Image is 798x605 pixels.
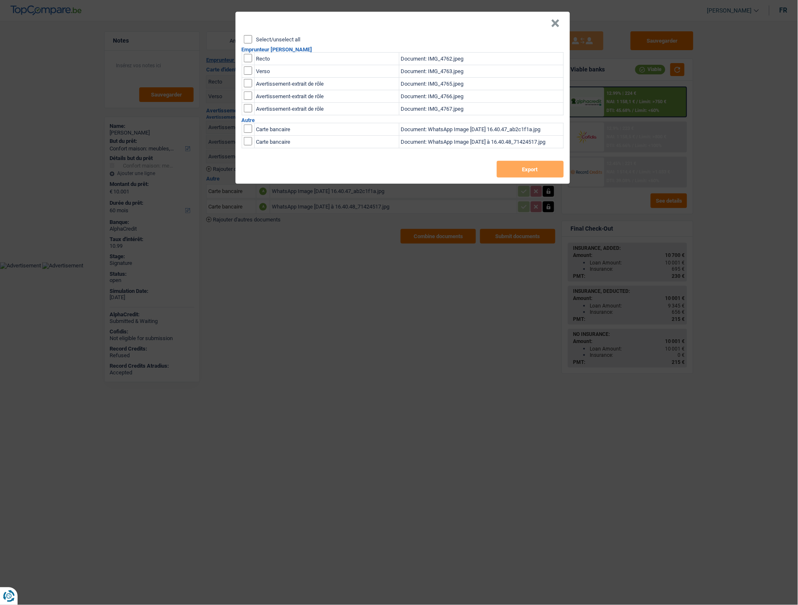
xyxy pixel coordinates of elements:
td: Avertissement-extrait de rôle [254,103,399,115]
h2: Emprunteur [PERSON_NAME] [242,47,564,52]
td: Document: IMG_4767.jpeg [399,103,563,115]
button: Close [551,19,560,28]
td: Avertissement-extrait de rôle [254,78,399,90]
td: Recto [254,53,399,65]
button: Export [497,161,564,178]
td: Document: IMG_4765.jpeg [399,78,563,90]
td: Avertissement-extrait de rôle [254,90,399,103]
td: Document: WhatsApp Image [DATE] 16.40.47_ab2c1f1a.jpg [399,123,563,136]
td: Document: IMG_4763.jpeg [399,65,563,78]
td: Carte bancaire [254,123,399,136]
td: Document: IMG_4762.jpeg [399,53,563,65]
td: Verso [254,65,399,78]
label: Select/unselect all [256,37,301,42]
td: Carte bancaire [254,136,399,148]
td: Document: IMG_4766.jpeg [399,90,563,103]
td: Document: WhatsApp Image [DATE] à 16.40.48_71424517.jpg [399,136,563,148]
h2: Autre [242,117,564,123]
